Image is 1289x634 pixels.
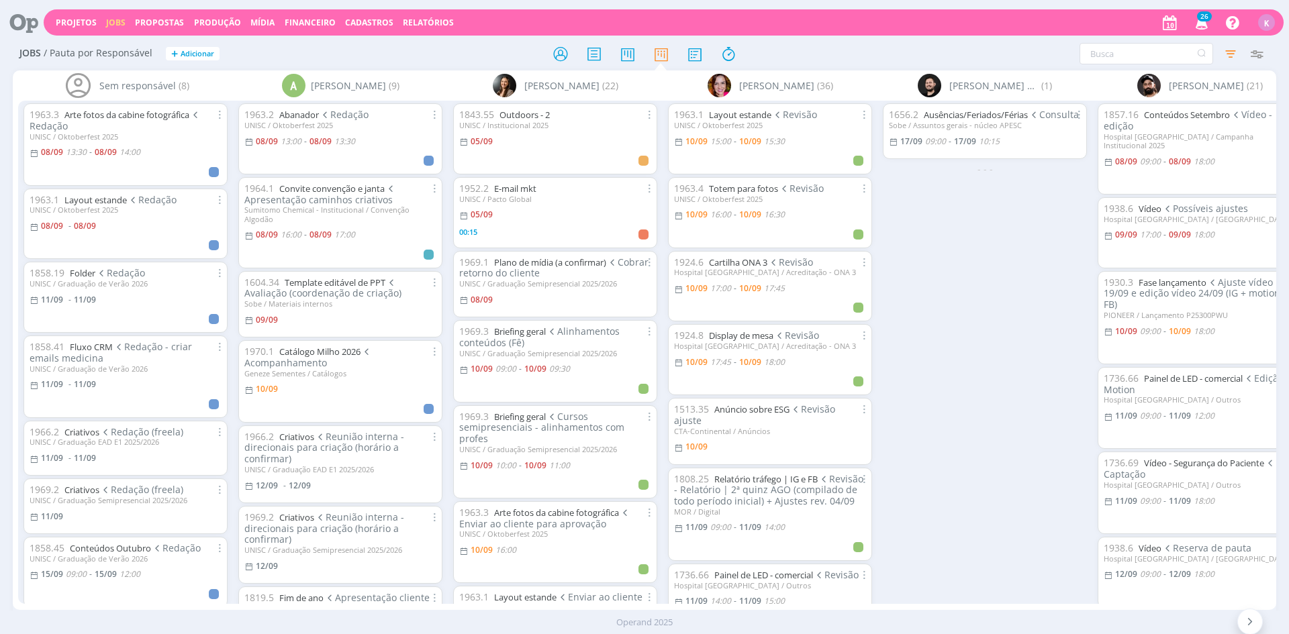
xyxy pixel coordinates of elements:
div: CTA-Continental / Anúncios [674,427,866,435]
button: Cadastros [341,17,397,28]
span: Vídeo - edição [1104,108,1272,132]
span: 08/09 [95,146,117,158]
a: Catálogo Milho 2026 [279,346,361,358]
span: (1) [1041,78,1052,93]
div: K [1258,14,1275,31]
: 14:00 [764,521,785,533]
span: (21) [1247,78,1263,93]
: 18:00 [1194,568,1214,580]
a: Vídeo - Segurança do Paciente [1144,457,1264,469]
span: 1924.8 [674,329,704,341]
span: - [68,380,71,388]
span: Redação (freela) [99,483,183,496]
button: Projetos [52,17,101,28]
: 11:00 [549,460,570,471]
span: 11/09 [74,378,96,390]
a: Financeiro [285,17,336,28]
: 15:30 [764,136,785,147]
: 16:00 [495,544,516,556]
div: UNISC / Graduação de Verão 2026 [30,364,222,373]
: 16:00 [710,209,731,220]
button: Mídia [246,17,279,28]
span: Captação [1104,456,1276,480]
span: 13:30 [334,136,355,147]
span: Redação [30,108,201,132]
: - [1163,497,1166,505]
span: 08/09 [256,229,278,240]
div: Hospital [GEOGRAPHIC_DATA] / Outros [674,581,866,590]
span: Sem responsável [99,78,176,93]
span: 1952.2 [459,182,489,195]
span: - [68,222,71,230]
span: Revisão ajuste [674,403,835,427]
span: Redação (freela) [99,425,183,438]
span: Reunião interna - direcionais para criação (horário a confirmar) [244,430,404,466]
input: Busca [1080,43,1213,64]
span: 15/09 [41,568,63,580]
a: Relatórios [403,17,454,28]
span: 1938.6 [1104,541,1133,554]
span: Ajuste vídeo 19/09 e edição vídeo 24/09 (IG + motion FB) [1104,276,1280,311]
span: 1513.35 [674,403,709,415]
a: Mídia [250,17,275,28]
span: 1736.66 [1104,372,1139,384]
: 12:00 [1194,410,1214,421]
span: - [89,148,92,156]
: 09:00 [1140,410,1161,421]
span: 1938.6 [1104,202,1133,215]
a: Criativos [279,511,314,523]
span: Consulta [1028,108,1079,121]
span: Enviar ao cliente para aprovação [459,590,642,615]
span: Adicionar [181,50,214,58]
: - [519,462,522,470]
a: Projetos [56,17,97,28]
span: + [171,47,178,61]
span: 08/09 [256,136,278,147]
: 10/09 [685,209,708,220]
span: Revisão - Relatório | 2ª quinz AGO (compilado de todo período inicial) + Ajustes rev. 04/09 [674,472,863,508]
: 18:00 [764,356,785,368]
span: 1963.4 [674,182,704,195]
: 11/09 [1115,495,1137,507]
div: UNISC / Oktoberfest 2025 [674,195,866,203]
div: Geneze Sementes / Catálogos [244,369,436,378]
: 10/09 [1115,325,1137,337]
: 10/09 [739,356,761,368]
: 10/09 [471,544,493,556]
a: Conteúdos Setembro [1144,109,1230,121]
: 05/09 [471,136,493,147]
: 11/09 [685,521,708,533]
div: UNISC / Graduação de Verão 2026 [30,279,222,288]
span: Redação [95,266,145,279]
div: UNISC / Graduação EAD E1 2025/2026 [30,437,222,446]
span: [PERSON_NAME] [311,78,386,93]
span: Reunião interna - direcionais para criação (horário a confirmar) [244,511,404,546]
button: +Adicionar [166,47,220,61]
span: 1963.3 [30,108,59,121]
span: 1963.1 [674,108,704,121]
span: 15/09 [95,568,117,580]
div: UNISC / Graduação Semipresencial 2025/2026 [30,496,222,505]
span: Revisão [767,256,813,268]
: 15:00 [710,136,731,147]
: 18:00 [1194,156,1214,167]
span: Possíveis ajustes [1161,202,1248,215]
span: 13:00 [281,136,301,147]
span: Revisão [778,182,824,195]
button: 26 [1187,11,1214,35]
: - [1163,231,1166,239]
: 18:00 [1194,325,1214,337]
: 10/09 [1169,325,1191,337]
: 10/09 [524,460,546,471]
div: UNISC / Graduação EAD E1 2025/2026 [244,465,436,474]
span: 1924.6 [674,256,704,268]
span: 11/09 [41,511,63,522]
: 08/09 [1169,156,1191,167]
span: 1969.2 [244,511,274,523]
: 10:00 [495,460,516,471]
button: K [1257,11,1276,34]
span: Apresentação caminhos criativos [244,182,396,206]
span: 26 [1197,11,1212,21]
a: Jobs [106,17,126,28]
span: Jobs [19,48,41,59]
